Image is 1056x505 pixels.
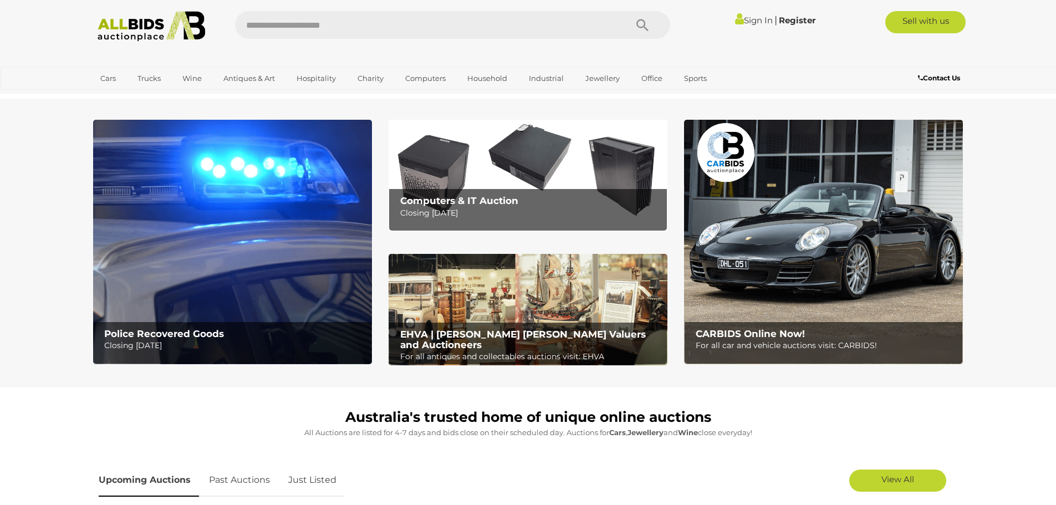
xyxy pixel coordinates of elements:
a: Cars [93,69,123,88]
p: For all antiques and collectables auctions visit: EHVA [400,350,661,364]
p: Closing [DATE] [104,339,365,353]
img: Computers & IT Auction [389,120,667,231]
b: Police Recovered Goods [104,328,224,339]
a: Charity [350,69,391,88]
span: View All [881,474,914,484]
a: Contact Us [918,72,963,84]
a: Hospitality [289,69,343,88]
a: Upcoming Auctions [99,464,199,497]
a: EHVA | Evans Hastings Valuers and Auctioneers EHVA | [PERSON_NAME] [PERSON_NAME] Valuers and Auct... [389,254,667,366]
a: Antiques & Art [216,69,282,88]
img: EHVA | Evans Hastings Valuers and Auctioneers [389,254,667,366]
a: Wine [175,69,209,88]
p: Closing [DATE] [400,206,661,220]
h1: Australia's trusted home of unique online auctions [99,410,958,425]
p: All Auctions are listed for 4-7 days and bids close on their scheduled day. Auctions for , and cl... [99,426,958,439]
a: Sign In [735,15,773,25]
b: CARBIDS Online Now! [696,328,805,339]
a: Computers [398,69,453,88]
a: Office [634,69,670,88]
b: Computers & IT Auction [400,195,518,206]
a: Sell with us [885,11,966,33]
strong: Cars [609,428,626,437]
img: CARBIDS Online Now! [684,120,963,364]
b: Contact Us [918,74,960,82]
a: CARBIDS Online Now! CARBIDS Online Now! For all car and vehicle auctions visit: CARBIDS! [684,120,963,364]
a: Just Listed [280,464,345,497]
a: [GEOGRAPHIC_DATA] [93,88,186,106]
a: Household [460,69,514,88]
strong: Wine [678,428,698,437]
a: Computers & IT Auction Computers & IT Auction Closing [DATE] [389,120,667,231]
a: Trucks [130,69,168,88]
a: Sports [677,69,714,88]
a: Jewellery [578,69,627,88]
a: Industrial [522,69,571,88]
a: Register [779,15,815,25]
a: Past Auctions [201,464,278,497]
b: EHVA | [PERSON_NAME] [PERSON_NAME] Valuers and Auctioneers [400,329,646,350]
p: For all car and vehicle auctions visit: CARBIDS! [696,339,957,353]
span: | [774,14,777,26]
strong: Jewellery [628,428,664,437]
a: Police Recovered Goods Police Recovered Goods Closing [DATE] [93,120,372,364]
button: Search [615,11,670,39]
a: View All [849,470,946,492]
img: Allbids.com.au [91,11,212,42]
img: Police Recovered Goods [93,120,372,364]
